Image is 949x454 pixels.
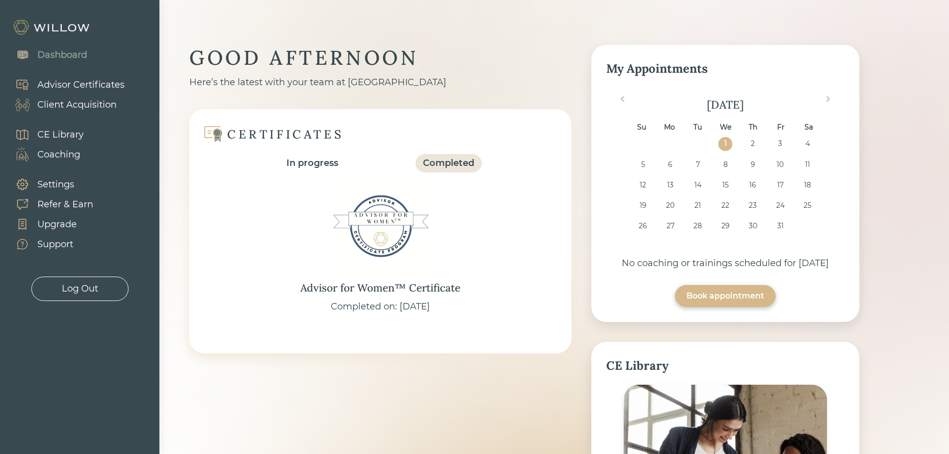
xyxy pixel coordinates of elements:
div: Choose Sunday, October 26th, 2025 [636,219,650,233]
a: Upgrade [5,214,93,234]
div: Choose Saturday, October 18th, 2025 [801,178,814,192]
div: Choose Sunday, October 19th, 2025 [636,199,650,212]
div: Su [635,121,649,134]
div: Choose Monday, October 13th, 2025 [664,178,677,192]
div: Choose Saturday, October 25th, 2025 [801,199,814,212]
div: Tu [691,121,704,134]
div: Log Out [62,282,98,296]
a: Coaching [5,145,84,164]
div: Choose Sunday, October 12th, 2025 [636,178,650,192]
a: Client Acquisition [5,95,125,115]
div: Choose Tuesday, October 28th, 2025 [691,219,704,233]
div: Support [37,238,73,251]
div: Book appointment [686,290,764,302]
div: Here’s the latest with your team at [GEOGRAPHIC_DATA] [189,76,571,89]
a: Refer & Earn [5,194,93,214]
button: Previous Month [613,94,629,110]
div: Advisor Certificates [37,78,125,92]
div: Choose Sunday, October 5th, 2025 [636,158,650,171]
div: Choose Wednesday, October 22nd, 2025 [718,199,732,212]
div: Choose Friday, October 3rd, 2025 [774,137,787,151]
div: Choose Friday, October 31st, 2025 [774,219,787,233]
a: Dashboard [5,45,87,65]
div: Completed on: [DATE] [331,300,430,313]
div: Th [746,121,760,134]
div: CE Library [606,357,844,375]
img: Willow [12,19,92,35]
div: Choose Friday, October 24th, 2025 [774,199,787,212]
div: GOOD AFTERNOON [189,45,571,71]
div: Settings [37,178,74,191]
div: Completed [423,156,474,170]
div: Choose Saturday, October 11th, 2025 [801,158,814,171]
div: Choose Tuesday, October 21st, 2025 [691,199,704,212]
div: Refer & Earn [37,198,93,211]
button: Next Month [821,94,837,110]
div: Choose Wednesday, October 29th, 2025 [718,219,732,233]
div: Choose Friday, October 10th, 2025 [774,158,787,171]
div: Choose Friday, October 17th, 2025 [774,178,787,192]
div: Choose Tuesday, October 7th, 2025 [691,158,704,171]
div: Choose Thursday, October 16th, 2025 [746,178,760,192]
a: Settings [5,174,93,194]
div: Choose Thursday, October 30th, 2025 [746,219,760,233]
div: Advisor for Women™ Certificate [300,280,460,296]
div: Choose Monday, October 6th, 2025 [664,158,677,171]
a: CE Library [5,125,84,145]
img: Advisor for Women™ Certificate Badge [331,176,430,276]
div: Mo [663,121,677,134]
div: Choose Saturday, October 4th, 2025 [801,137,814,151]
div: month 2025-10 [609,137,841,240]
a: Advisor Certificates [5,75,125,95]
div: CERTIFICATES [227,127,344,142]
div: No coaching or trainings scheduled for [DATE] [606,257,844,270]
div: [DATE] [606,97,844,113]
div: Choose Thursday, October 9th, 2025 [746,158,760,171]
div: Coaching [37,148,80,161]
div: CE Library [37,128,84,142]
div: Choose Thursday, October 2nd, 2025 [746,137,760,151]
div: We [718,121,732,134]
div: Choose Monday, October 27th, 2025 [664,219,677,233]
div: Fr [774,121,788,134]
div: Choose Tuesday, October 14th, 2025 [691,178,704,192]
div: My Appointments [606,60,844,78]
div: Choose Wednesday, October 8th, 2025 [718,158,732,171]
div: Sa [802,121,815,134]
div: Choose Monday, October 20th, 2025 [664,199,677,212]
div: Choose Thursday, October 23rd, 2025 [746,199,760,212]
div: Dashboard [37,48,87,62]
div: Client Acquisition [37,98,117,112]
div: Choose Wednesday, October 15th, 2025 [718,178,732,192]
div: Upgrade [37,218,77,231]
div: Choose Wednesday, October 1st, 2025 [718,137,732,151]
div: In progress [286,156,338,170]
